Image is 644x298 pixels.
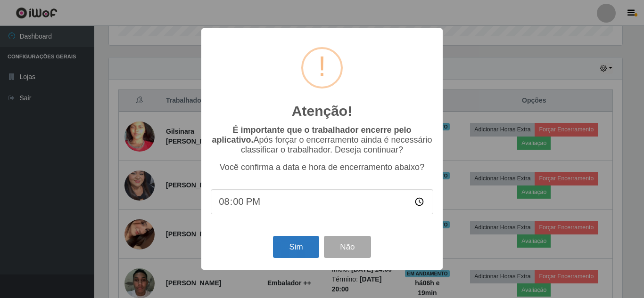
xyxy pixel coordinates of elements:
[212,125,411,145] b: É importante que o trabalhador encerre pelo aplicativo.
[292,103,352,120] h2: Atenção!
[273,236,319,258] button: Sim
[211,162,433,172] p: Você confirma a data e hora de encerramento abaixo?
[324,236,371,258] button: Não
[211,125,433,155] p: Após forçar o encerramento ainda é necessário classificar o trabalhador. Deseja continuar?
